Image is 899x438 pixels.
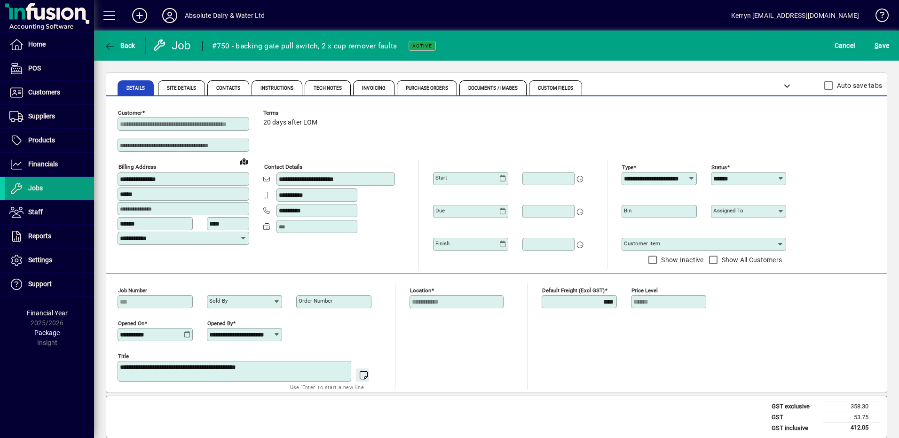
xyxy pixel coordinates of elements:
[435,174,447,181] mat-label: Start
[94,37,146,54] app-page-header-button: Back
[868,2,887,32] a: Knowledge Base
[5,273,94,296] a: Support
[410,287,431,294] mat-label: Location
[28,184,43,192] span: Jobs
[155,7,185,24] button: Profile
[28,88,60,96] span: Customers
[5,33,94,56] a: Home
[216,86,240,91] span: Contacts
[153,38,193,53] div: Job
[209,297,228,304] mat-label: Sold by
[731,8,859,23] div: Kerryn [EMAIL_ADDRESS][DOMAIN_NAME]
[835,81,883,90] label: Auto save tabs
[835,38,855,53] span: Cancel
[872,37,891,54] button: Save
[260,86,293,91] span: Instructions
[622,164,633,171] mat-label: Type
[28,208,43,216] span: Staff
[28,232,51,240] span: Reports
[5,201,94,224] a: Staff
[5,81,94,104] a: Customers
[406,86,448,91] span: Purchase Orders
[767,401,823,412] td: GST exclusive
[104,42,135,49] span: Back
[28,64,41,72] span: POS
[823,422,880,434] td: 412.05
[767,412,823,422] td: GST
[299,297,332,304] mat-label: Order number
[314,86,342,91] span: Tech Notes
[823,401,880,412] td: 358.30
[102,37,138,54] button: Back
[28,280,52,288] span: Support
[823,412,880,422] td: 53.75
[5,153,94,176] a: Financials
[542,287,605,294] mat-label: Default Freight (excl GST)
[27,309,68,317] span: Financial Year
[126,86,145,91] span: Details
[125,7,155,24] button: Add
[412,43,432,49] span: Active
[167,86,196,91] span: Site Details
[34,329,60,336] span: Package
[118,109,142,116] mat-label: Customer
[832,37,858,54] button: Cancel
[185,8,265,23] div: Absolute Dairy & Water Ltd
[767,422,823,434] td: GST inclusive
[118,287,147,294] mat-label: Job number
[538,86,573,91] span: Custom Fields
[28,256,52,264] span: Settings
[5,129,94,152] a: Products
[875,38,889,53] span: ave
[5,105,94,128] a: Suppliers
[207,320,233,327] mat-label: Opened by
[263,119,317,126] span: 20 days after EOM
[118,320,144,327] mat-label: Opened On
[28,136,55,144] span: Products
[624,240,660,247] mat-label: Customer Item
[875,42,878,49] span: S
[713,207,743,214] mat-label: Assigned to
[237,154,252,169] a: View on map
[28,40,46,48] span: Home
[290,382,364,392] mat-hint: Use 'Enter' to start a new line
[624,207,631,214] mat-label: Bin
[118,353,129,360] mat-label: Title
[5,57,94,80] a: POS
[435,240,449,247] mat-label: Finish
[435,207,445,214] mat-label: Due
[711,164,727,171] mat-label: Status
[5,249,94,272] a: Settings
[28,112,55,120] span: Suppliers
[5,225,94,248] a: Reports
[468,86,518,91] span: Documents / Images
[362,86,386,91] span: Invoicing
[212,39,397,54] div: #750 - backing gate pull switch, 2 x cup remover faults
[263,110,320,116] span: Terms
[28,160,58,168] span: Financials
[659,255,703,265] label: Show Inactive
[720,255,782,265] label: Show All Customers
[631,287,658,294] mat-label: Price Level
